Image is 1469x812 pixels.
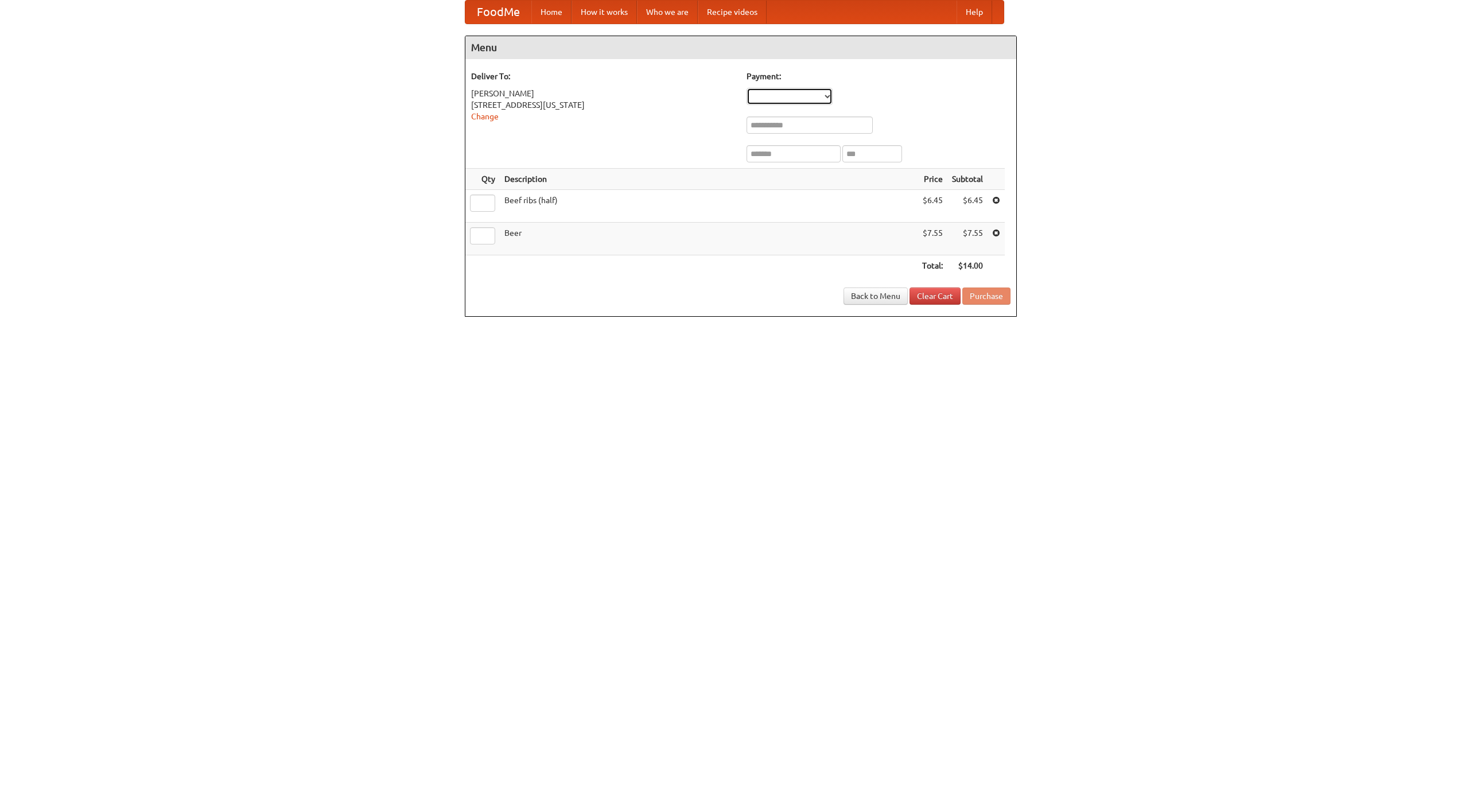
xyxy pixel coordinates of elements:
[844,287,908,305] a: Back to Menu
[910,287,961,305] a: Clear Cart
[465,36,1016,59] h4: Menu
[500,190,918,223] td: Beef ribs (half)
[918,223,947,255] td: $7.55
[918,190,947,223] td: $6.45
[500,223,918,255] td: Beer
[957,1,992,24] a: Help
[918,255,947,277] th: Total:
[471,71,735,82] h5: Deliver To:
[637,1,698,24] a: Who we are
[918,169,947,190] th: Price
[947,190,988,223] td: $6.45
[500,169,918,190] th: Description
[947,169,988,190] th: Subtotal
[962,287,1011,305] button: Purchase
[947,223,988,255] td: $7.55
[698,1,767,24] a: Recipe videos
[947,255,988,277] th: $14.00
[465,169,500,190] th: Qty
[465,1,531,24] a: FoodMe
[471,88,735,99] div: [PERSON_NAME]
[572,1,637,24] a: How it works
[471,99,735,111] div: [STREET_ADDRESS][US_STATE]
[471,112,499,121] a: Change
[747,71,1011,82] h5: Payment:
[531,1,572,24] a: Home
